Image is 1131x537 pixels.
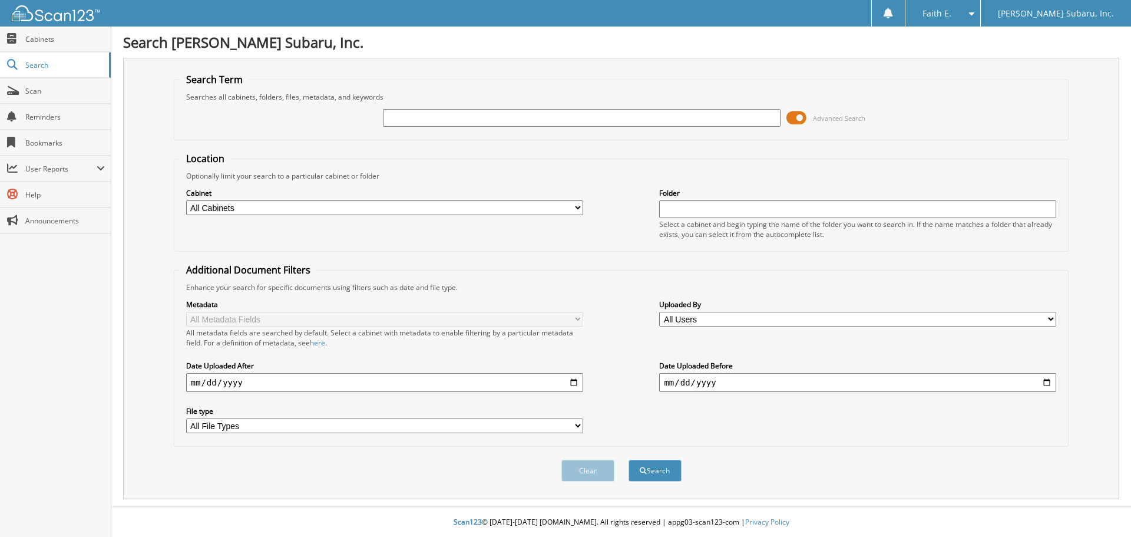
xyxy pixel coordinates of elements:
a: Privacy Policy [745,517,789,527]
span: Bookmarks [25,138,105,148]
span: Help [25,190,105,200]
label: Date Uploaded Before [659,361,1056,371]
span: Announcements [25,216,105,226]
div: All metadata fields are searched by default. Select a cabinet with metadata to enable filtering b... [186,328,583,348]
span: Search [25,60,103,70]
label: Folder [659,188,1056,198]
span: Faith E. [922,10,951,17]
legend: Location [180,152,230,165]
span: Advanced Search [813,114,865,123]
span: Scan [25,86,105,96]
img: scan123-logo-white.svg [12,5,100,21]
input: end [659,373,1056,392]
label: Cabinet [186,188,583,198]
div: Select a cabinet and begin typing the name of the folder you want to search in. If the name match... [659,219,1056,239]
button: Clear [561,460,614,482]
div: Enhance your search for specific documents using filters such as date and file type. [180,282,1063,292]
iframe: Chat Widget [1072,480,1131,537]
legend: Search Term [180,73,249,86]
div: Optionally limit your search to a particular cabinet or folder [180,171,1063,181]
span: Cabinets [25,34,105,44]
legend: Additional Document Filters [180,263,316,276]
div: Searches all cabinets, folders, files, metadata, and keywords [180,92,1063,102]
a: here [310,338,325,348]
h1: Search [PERSON_NAME] Subaru, Inc. [123,32,1119,52]
input: start [186,373,583,392]
label: Date Uploaded After [186,361,583,371]
label: File type [186,406,583,416]
label: Uploaded By [659,299,1056,309]
div: © [DATE]-[DATE] [DOMAIN_NAME]. All rights reserved | appg03-scan123-com | [111,508,1131,537]
span: Scan123 [454,517,482,527]
span: [PERSON_NAME] Subaru, Inc. [998,10,1114,17]
label: Metadata [186,299,583,309]
button: Search [629,460,682,482]
span: User Reports [25,164,97,174]
span: Reminders [25,112,105,122]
